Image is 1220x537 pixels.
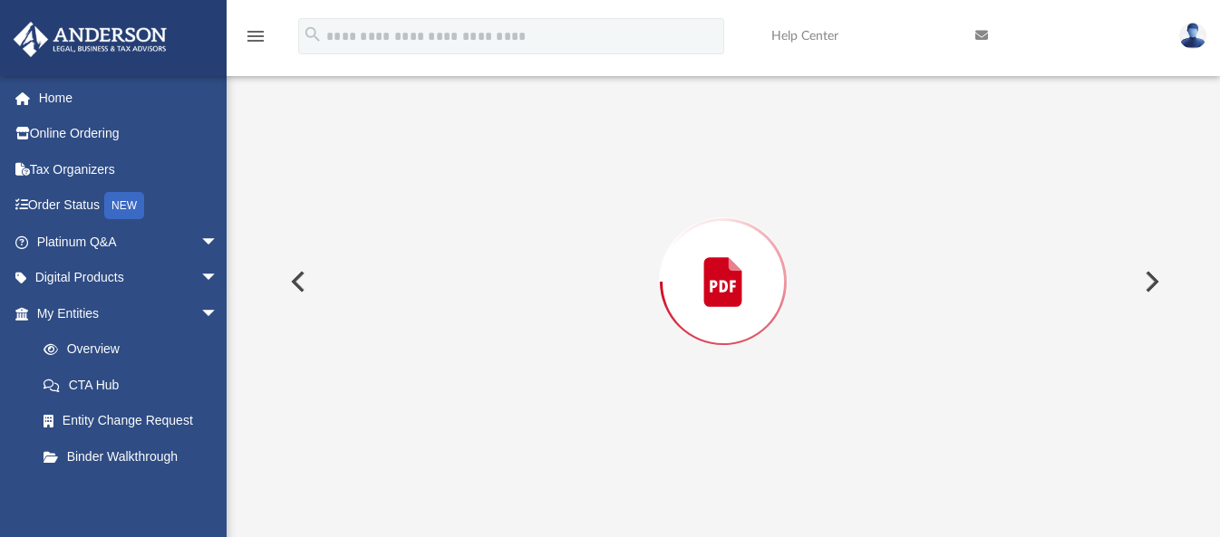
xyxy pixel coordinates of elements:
[245,25,266,47] i: menu
[104,192,144,219] div: NEW
[13,187,246,225] a: Order StatusNEW
[276,256,316,307] button: Previous File
[303,24,323,44] i: search
[25,475,237,511] a: My Blueprint
[1179,23,1206,49] img: User Pic
[200,224,237,261] span: arrow_drop_down
[245,34,266,47] a: menu
[13,295,246,331] a: My Entitiesarrow_drop_down
[8,22,172,57] img: Anderson Advisors Platinum Portal
[200,295,237,332] span: arrow_drop_down
[276,1,1170,516] div: Preview
[200,260,237,297] span: arrow_drop_down
[25,438,246,475] a: Binder Walkthrough
[13,116,246,152] a: Online Ordering
[25,367,246,403] a: CTA Hub
[25,403,246,439] a: Entity Change Request
[25,331,246,368] a: Overview
[13,80,246,116] a: Home
[13,224,246,260] a: Platinum Q&Aarrow_drop_down
[13,151,246,187] a: Tax Organizers
[1130,256,1170,307] button: Next File
[13,260,246,296] a: Digital Productsarrow_drop_down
